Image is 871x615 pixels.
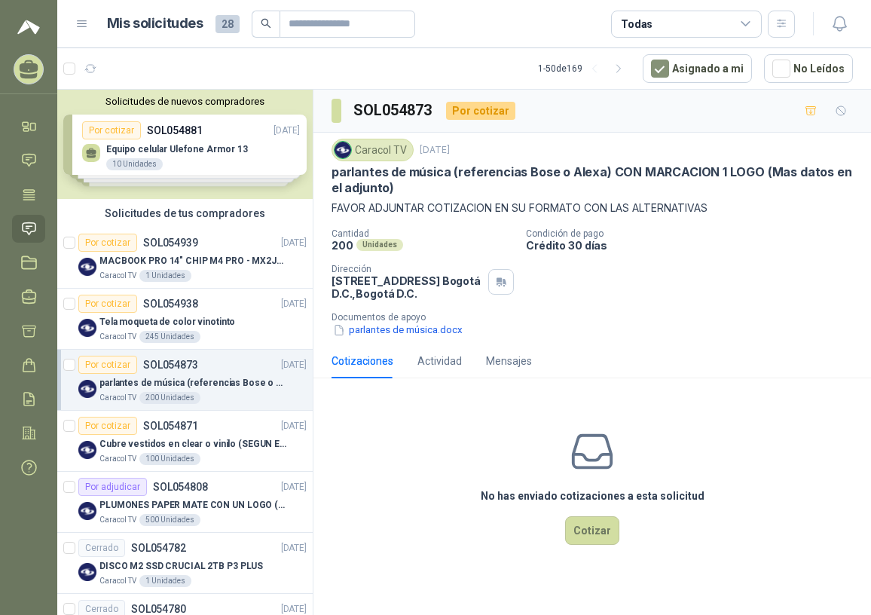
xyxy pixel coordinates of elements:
[99,392,136,404] p: Caracol TV
[107,13,203,35] h1: Mis solicitudes
[99,315,235,329] p: Tela moqueta de color vinotinto
[78,295,137,313] div: Por cotizar
[261,18,271,29] span: search
[143,360,198,370] p: SOL054873
[57,350,313,411] a: Por cotizarSOL054873[DATE] Company Logoparlantes de música (referencias Bose o Alexa) CON MARCACI...
[57,228,313,289] a: Por cotizarSOL054939[DATE] Company LogoMACBOOK PRO 14" CHIP M4 PRO - MX2J3E/ACaracol TV1 Unidades
[78,356,137,374] div: Por cotizar
[57,472,313,533] a: Por adjudicarSOL054808[DATE] Company LogoPLUMONES PAPER MATE CON UN LOGO (SEGUN REF.ADJUNTA)Carac...
[281,297,307,311] p: [DATE]
[99,254,287,268] p: MACBOOK PRO 14" CHIP M4 PRO - MX2J3E/A
[139,331,200,343] div: 245 Unidades
[99,559,263,574] p: DISCO M2 SSD CRUCIAL 2TB P3 PLUS
[57,90,313,199] div: Solicitudes de nuevos compradoresPor cotizarSOL054881[DATE] Equipo celular Ulefone Armor 1310 Uni...
[143,237,198,248] p: SOL054939
[332,200,853,216] p: FAVOR ADJUNTAR COTIZACION EN SU FORMATO CON LAS ALTERNATIVAS
[281,358,307,372] p: [DATE]
[281,480,307,494] p: [DATE]
[215,15,240,33] span: 28
[57,289,313,350] a: Por cotizarSOL054938[DATE] Company LogoTela moqueta de color vinotintoCaracol TV245 Unidades
[332,323,464,338] button: parlantes de música.docx
[643,54,752,83] button: Asignado a mi
[486,353,532,369] div: Mensajes
[417,353,462,369] div: Actividad
[353,99,434,122] h3: SOL054873
[332,228,514,239] p: Cantidad
[332,239,353,252] p: 200
[538,57,631,81] div: 1 - 50 de 169
[332,139,414,161] div: Caracol TV
[332,312,865,323] p: Documentos de apoyo
[420,143,450,158] p: [DATE]
[78,502,96,520] img: Company Logo
[78,319,96,337] img: Company Logo
[526,239,865,252] p: Crédito 30 días
[526,228,865,239] p: Condición de pago
[99,453,136,465] p: Caracol TV
[78,563,96,581] img: Company Logo
[99,498,287,512] p: PLUMONES PAPER MATE CON UN LOGO (SEGUN REF.ADJUNTA)
[57,533,313,594] a: CerradoSOL054782[DATE] Company LogoDISCO M2 SSD CRUCIAL 2TB P3 PLUSCaracol TV1 Unidades
[78,234,137,252] div: Por cotizar
[139,514,200,526] div: 500 Unidades
[281,419,307,433] p: [DATE]
[139,575,191,587] div: 1 Unidades
[139,453,200,465] div: 100 Unidades
[99,331,136,343] p: Caracol TV
[139,392,200,404] div: 200 Unidades
[78,417,137,435] div: Por cotizar
[446,102,515,120] div: Por cotizar
[57,199,313,228] div: Solicitudes de tus compradores
[332,353,393,369] div: Cotizaciones
[78,441,96,459] img: Company Logo
[99,514,136,526] p: Caracol TV
[99,270,136,282] p: Caracol TV
[78,539,125,557] div: Cerrado
[281,541,307,555] p: [DATE]
[281,236,307,250] p: [DATE]
[565,516,619,545] button: Cotizar
[139,270,191,282] div: 1 Unidades
[63,96,307,107] button: Solicitudes de nuevos compradores
[143,421,198,431] p: SOL054871
[78,478,147,496] div: Por adjudicar
[481,488,704,504] h3: No has enviado cotizaciones a esta solicitud
[335,142,351,158] img: Company Logo
[764,54,853,83] button: No Leídos
[332,264,482,274] p: Dirección
[621,16,652,32] div: Todas
[332,164,853,197] p: parlantes de música (referencias Bose o Alexa) CON MARCACION 1 LOGO (Mas datos en el adjunto)
[99,575,136,587] p: Caracol TV
[131,604,186,614] p: SOL054780
[356,239,403,251] div: Unidades
[332,274,482,300] p: [STREET_ADDRESS] Bogotá D.C. , Bogotá D.C.
[153,482,208,492] p: SOL054808
[78,258,96,276] img: Company Logo
[131,543,186,553] p: SOL054782
[143,298,198,309] p: SOL054938
[78,380,96,398] img: Company Logo
[99,376,287,390] p: parlantes de música (referencias Bose o Alexa) CON MARCACION 1 LOGO (Mas datos en el adjunto)
[17,18,40,36] img: Logo peakr
[57,411,313,472] a: Por cotizarSOL054871[DATE] Company LogoCubre vestidos en clear o vinilo (SEGUN ESPECIFICACIONES D...
[99,437,287,451] p: Cubre vestidos en clear o vinilo (SEGUN ESPECIFICACIONES DEL ADJUNTO)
